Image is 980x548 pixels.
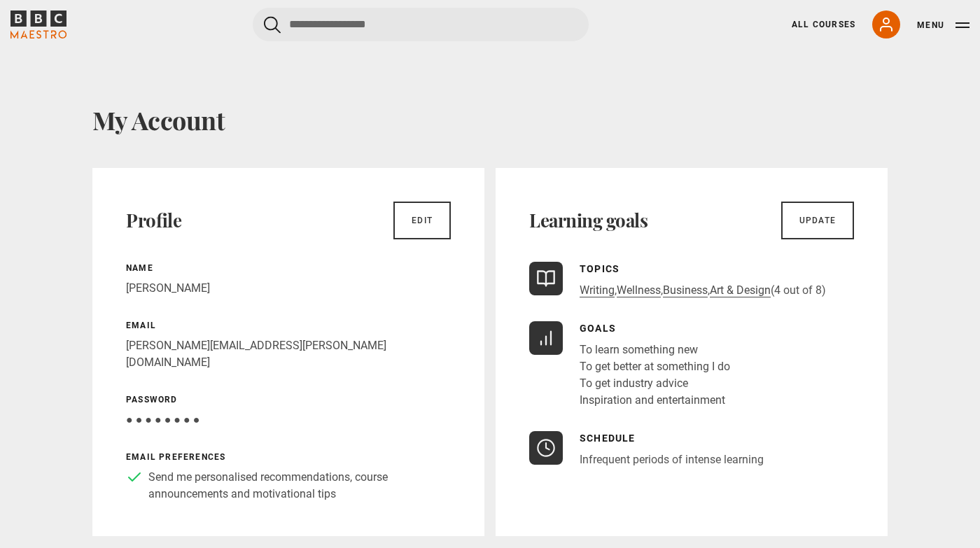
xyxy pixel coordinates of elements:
p: Name [126,262,451,274]
a: Writing [580,283,615,297]
p: Password [126,393,451,406]
a: Edit [393,202,451,239]
button: Submit the search query [264,16,281,34]
button: Toggle navigation [917,18,969,32]
h2: Profile [126,209,181,232]
a: All Courses [792,18,855,31]
p: , , , (4 out of 8) [580,282,826,299]
a: Business [663,283,708,297]
p: Send me personalised recommendations, course announcements and motivational tips [148,469,451,503]
p: Schedule [580,431,764,446]
p: [PERSON_NAME] [126,280,451,297]
a: Update [781,202,854,239]
li: To get better at something I do [580,358,730,375]
span: ● ● ● ● ● ● ● ● [126,413,199,426]
svg: BBC Maestro [10,10,66,38]
li: To learn something new [580,342,730,358]
p: Goals [580,321,730,336]
p: Email [126,319,451,332]
li: To get industry advice [580,375,730,392]
p: Email preferences [126,451,451,463]
li: Inspiration and entertainment [580,392,730,409]
a: Wellness [617,283,661,297]
h2: Learning goals [529,209,647,232]
p: Infrequent periods of intense learning [580,451,764,468]
p: Topics [580,262,826,276]
h1: My Account [92,105,888,134]
a: Art & Design [710,283,771,297]
input: Search [253,8,589,41]
p: [PERSON_NAME][EMAIL_ADDRESS][PERSON_NAME][DOMAIN_NAME] [126,337,451,371]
